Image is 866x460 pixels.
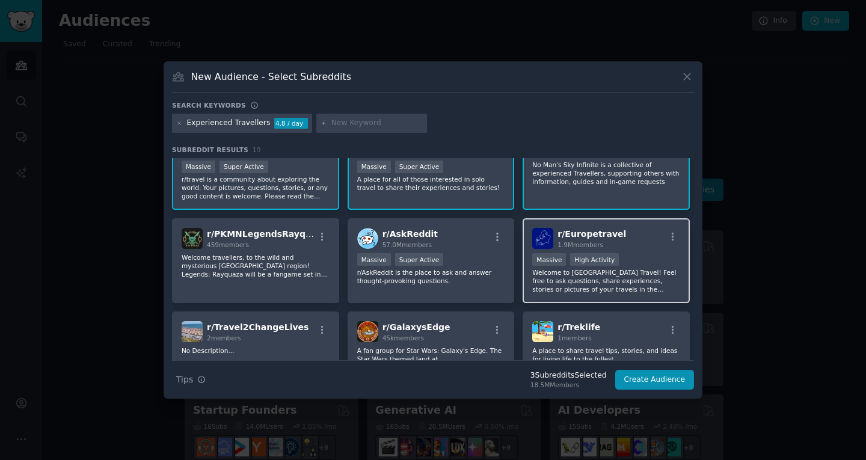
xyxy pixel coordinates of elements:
div: 3 Subreddit s Selected [530,370,607,381]
span: Tips [176,373,193,386]
span: 19 [253,146,261,153]
span: 459 members [207,241,249,248]
span: 1.9M members [557,241,603,248]
span: r/ AskReddit [382,229,438,239]
div: Super Active [220,161,268,173]
div: Super Active [395,253,444,266]
img: AskReddit [357,228,378,249]
span: 1 members [557,334,592,342]
p: r/AskReddit is the place to ask and answer thought-provoking questions. [357,268,505,285]
h3: New Audience - Select Subreddits [191,70,351,83]
p: Welcome to [GEOGRAPHIC_DATA] Travel! Feel free to ask questions, share experiences, stories or pi... [532,268,680,293]
input: New Keyword [331,118,423,129]
div: Experienced Travellers [187,118,271,129]
span: r/ Europetravel [557,229,626,239]
h3: Search keywords [172,101,246,109]
span: r/ GalaxysEdge [382,322,450,332]
img: Europetravel [532,228,553,249]
img: Treklife [532,321,553,342]
div: Massive [357,253,391,266]
img: GalaxysEdge [357,321,378,342]
span: 57.0M members [382,241,432,248]
p: Welcome travellers, to the wild and mysterious [GEOGRAPHIC_DATA] region! Legends: Rayquaza will b... [182,253,330,278]
p: No Man's Sky Infinite is a collective of experienced Travellers, supporting others with informati... [532,161,680,186]
div: High Activity [570,253,619,266]
div: Massive [532,253,566,266]
button: Tips [172,369,210,390]
p: r/travel is a community about exploring the world. Your pictures, questions, stories, or any good... [182,175,330,200]
span: r/ Treklife [557,322,600,332]
div: 4.8 / day [274,118,308,129]
p: A place for all of those interested in solo travel to share their experiences and stories! [357,175,505,192]
span: Subreddit Results [172,146,248,154]
p: No Description... [182,346,330,355]
span: 2 members [207,334,241,342]
div: 18.5M Members [530,381,607,389]
p: A place to share travel tips, stories, and ideas for living life to the fullest. [532,346,680,363]
p: A fan group for Star Wars: Galaxy's Edge. The Star Wars themed land at [GEOGRAPHIC_DATA] in [US_S... [357,346,505,372]
button: Create Audience [615,370,695,390]
span: r/ Travel2ChangeLives [207,322,309,332]
div: Super Active [395,161,444,173]
img: Travel2ChangeLives [182,321,203,342]
span: r/ PKMNLegendsRayquaza [207,229,328,239]
div: Massive [182,161,215,173]
span: 45k members [382,334,424,342]
div: Massive [357,161,391,173]
img: PKMNLegendsRayquaza [182,228,203,249]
